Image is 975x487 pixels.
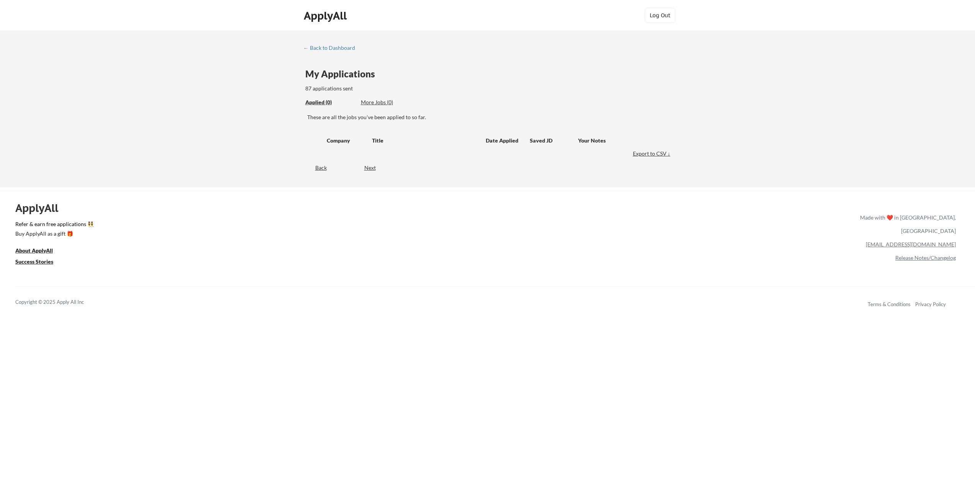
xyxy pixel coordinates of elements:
div: Made with ❤️ in [GEOGRAPHIC_DATA], [GEOGRAPHIC_DATA] [857,211,956,238]
u: Success Stories [15,258,53,265]
a: Privacy Policy [915,301,946,307]
div: Next [364,164,385,172]
div: Applied (0) [305,98,355,106]
div: ApplyAll [15,202,67,215]
div: Saved JD [530,133,578,147]
div: Buy ApplyAll as a gift 🎁 [15,231,92,236]
div: Date Applied [486,137,519,144]
div: These are all the jobs you've been applied to so far. [307,113,672,121]
div: ApplyAll [304,9,349,22]
div: Title [372,137,478,144]
div: ← Back to Dashboard [303,45,361,51]
div: Company [327,137,365,144]
div: More Jobs (0) [361,98,417,106]
div: My Applications [305,69,381,79]
a: Success Stories [15,257,64,267]
button: Log Out [645,8,675,23]
a: ← Back to Dashboard [303,45,361,52]
a: Buy ApplyAll as a gift 🎁 [15,230,92,239]
a: Release Notes/Changelog [895,254,956,261]
div: Back [303,164,327,172]
u: About ApplyAll [15,247,53,254]
a: Terms & Conditions [868,301,911,307]
div: Your Notes [578,137,665,144]
a: About ApplyAll [15,246,64,256]
a: Refer & earn free applications 👯‍♀️ [15,221,700,230]
div: These are job applications we think you'd be a good fit for, but couldn't apply you to automatica... [361,98,417,107]
div: Copyright © 2025 Apply All Inc [15,298,103,306]
div: These are all the jobs you've been applied to so far. [305,98,355,107]
div: 87 applications sent [305,85,454,92]
div: Export to CSV ↓ [633,150,672,157]
a: [EMAIL_ADDRESS][DOMAIN_NAME] [866,241,956,248]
